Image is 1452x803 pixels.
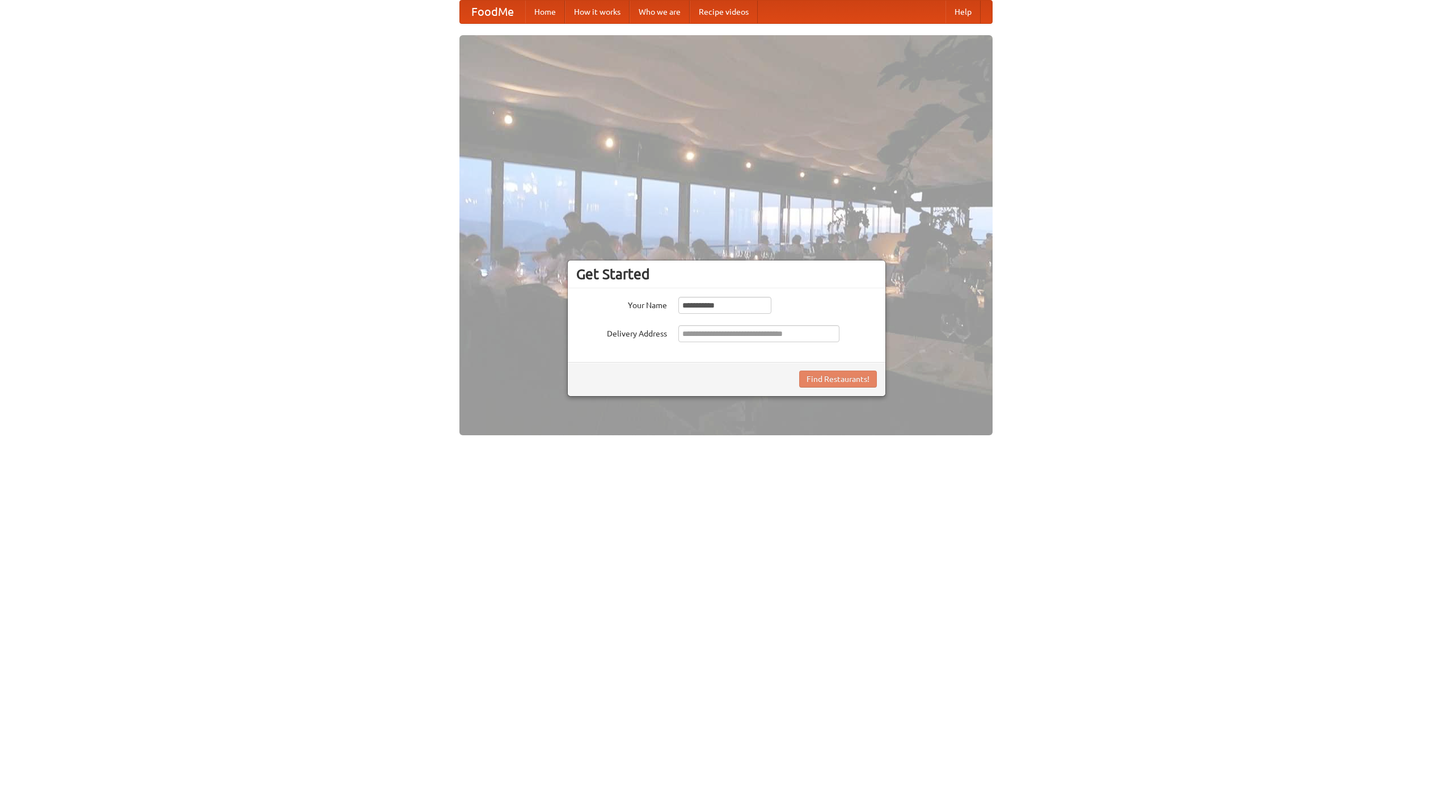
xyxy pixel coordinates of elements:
a: Recipe videos [690,1,758,23]
a: How it works [565,1,630,23]
a: Home [525,1,565,23]
h3: Get Started [576,266,877,283]
label: Your Name [576,297,667,311]
button: Find Restaurants! [799,371,877,388]
a: Help [946,1,981,23]
label: Delivery Address [576,325,667,339]
a: Who we are [630,1,690,23]
a: FoodMe [460,1,525,23]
